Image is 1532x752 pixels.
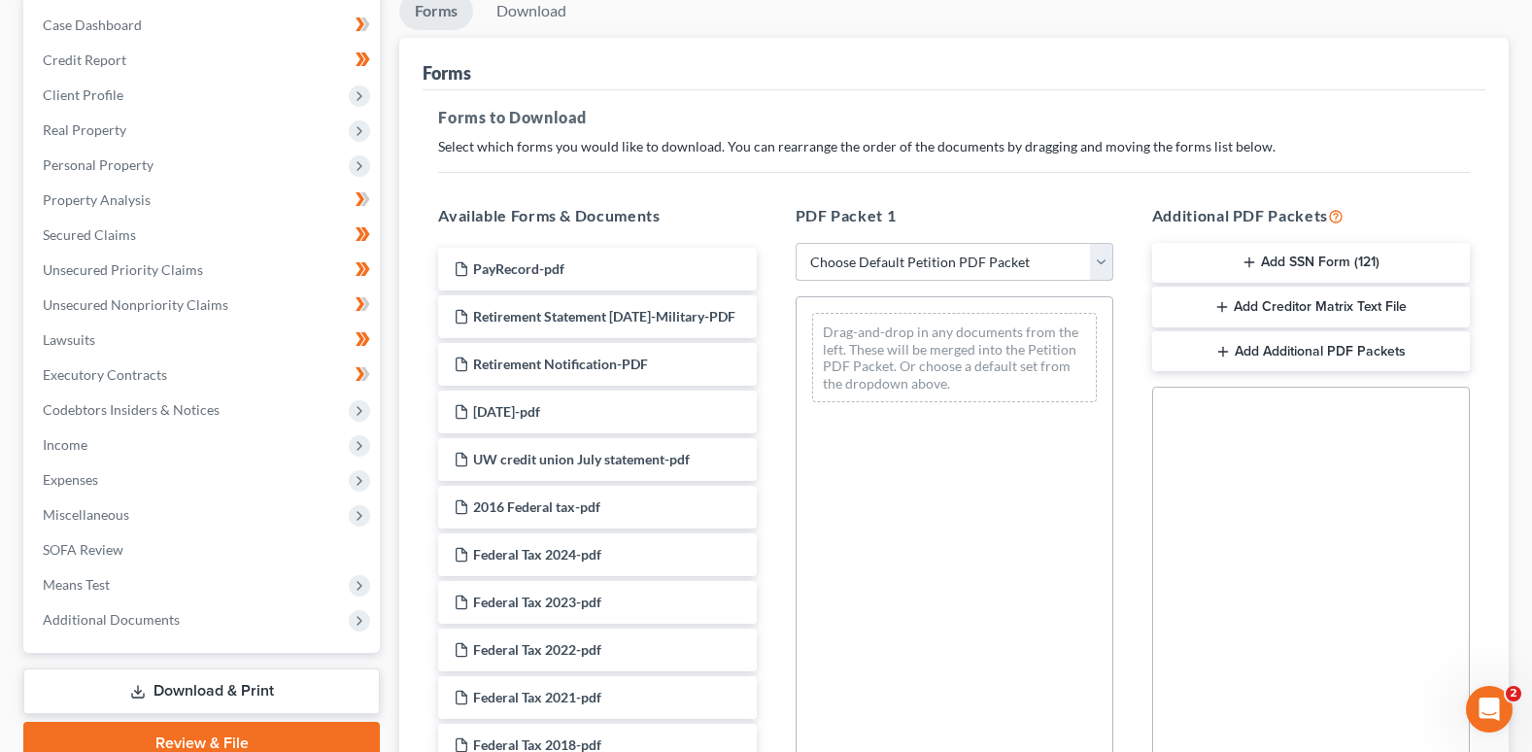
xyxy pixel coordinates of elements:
a: Property Analysis [27,183,380,218]
div: Drag-and-drop in any documents from the left. These will be merged into the Petition PDF Packet. ... [812,313,1097,402]
h5: Forms to Download [438,106,1470,129]
a: Case Dashboard [27,8,380,43]
span: 2016 Federal tax-pdf [473,498,600,515]
a: Secured Claims [27,218,380,253]
span: Miscellaneous [43,506,129,523]
span: Secured Claims [43,226,136,243]
iframe: Intercom live chat [1466,686,1513,733]
a: Executory Contracts [27,358,380,393]
h5: Additional PDF Packets [1152,204,1470,227]
span: Credit Report [43,51,126,68]
span: Federal Tax 2021-pdf [473,689,601,705]
span: Personal Property [43,156,153,173]
span: Expenses [43,471,98,488]
a: SOFA Review [27,532,380,567]
span: Unsecured Nonpriority Claims [43,296,228,313]
span: Federal Tax 2024-pdf [473,546,601,563]
span: Income [43,436,87,453]
button: Add Creditor Matrix Text File [1152,287,1470,327]
h5: PDF Packet 1 [796,204,1113,227]
span: Executory Contracts [43,366,167,383]
span: Additional Documents [43,611,180,628]
span: Unsecured Priority Claims [43,261,203,278]
span: Federal Tax 2023-pdf [473,594,601,610]
a: Unsecured Nonpriority Claims [27,288,380,323]
span: [DATE]-pdf [473,403,540,420]
span: Means Test [43,576,110,593]
span: Codebtors Insiders & Notices [43,401,220,418]
p: Select which forms you would like to download. You can rearrange the order of the documents by dr... [438,137,1470,156]
span: Real Property [43,121,126,138]
span: Retirement Notification-PDF [473,356,648,372]
span: Property Analysis [43,191,151,208]
span: SOFA Review [43,541,123,558]
div: Forms [423,61,471,85]
span: Retirement Statement [DATE]-Military-PDF [473,308,735,325]
a: Download & Print [23,668,380,714]
span: Lawsuits [43,331,95,348]
span: 2 [1506,686,1521,701]
span: Case Dashboard [43,17,142,33]
a: Unsecured Priority Claims [27,253,380,288]
span: UW credit union July statement-pdf [473,451,690,467]
a: Lawsuits [27,323,380,358]
span: Federal Tax 2022-pdf [473,641,601,658]
h5: Available Forms & Documents [438,204,756,227]
a: Credit Report [27,43,380,78]
span: Client Profile [43,86,123,103]
button: Add SSN Form (121) [1152,243,1470,284]
span: PayRecord-pdf [473,260,564,277]
button: Add Additional PDF Packets [1152,331,1470,372]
